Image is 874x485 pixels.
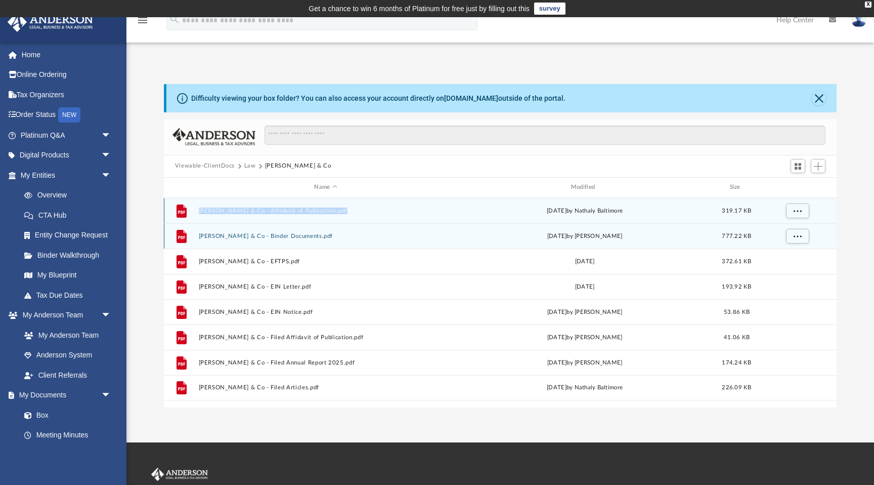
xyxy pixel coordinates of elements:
a: [DOMAIN_NAME] [444,94,498,102]
button: [PERSON_NAME] & Co [265,161,331,171]
button: More options [785,228,809,244]
a: Forms Library [14,445,116,465]
input: Search files and folders [265,126,826,145]
a: Order StatusNEW [7,105,126,126]
button: Close [812,91,826,105]
span: arrow_drop_down [101,385,121,406]
a: Home [7,45,126,65]
span: 319.17 KB [722,208,751,213]
div: Get a chance to win 6 months of Platinum for free just by filling out this [309,3,530,15]
a: Platinum Q&Aarrow_drop_down [7,125,126,145]
img: Anderson Advisors Platinum Portal [5,12,96,32]
button: [PERSON_NAME] & Co - EIN Notice.pdf [198,309,453,315]
a: menu [137,19,149,26]
span: 777.22 KB [722,233,751,238]
button: More options [785,203,809,218]
a: Anderson System [14,345,121,366]
i: search [169,14,180,25]
div: [DATE] by [PERSON_NAME] [457,358,712,367]
a: My Documentsarrow_drop_down [7,385,121,406]
i: menu [137,14,149,26]
a: Meeting Minutes [14,425,121,446]
div: id [761,183,832,192]
button: Law [244,161,256,171]
div: [DATE] by Nathaly Baltimore [457,206,712,215]
a: Tax Due Dates [14,285,126,305]
div: grid [164,198,837,408]
span: 372.61 KB [722,258,751,264]
div: [DATE] [457,282,712,291]
a: survey [534,3,565,15]
span: arrow_drop_down [101,165,121,186]
span: arrow_drop_down [101,125,121,146]
a: CTA Hub [14,205,126,225]
a: Client Referrals [14,365,121,385]
a: Digital Productsarrow_drop_down [7,145,126,166]
a: Online Ordering [7,65,126,85]
span: arrow_drop_down [101,305,121,326]
div: id [168,183,194,192]
div: Difficulty viewing your box folder? You can also access your account directly on outside of the p... [191,93,565,104]
a: Entity Change Request [14,225,126,246]
div: NEW [58,107,80,123]
div: [DATE] by [PERSON_NAME] [457,307,712,316]
div: [DATE] by Nathaly Baltimore [457,383,712,392]
span: 41.06 KB [724,334,750,340]
button: [PERSON_NAME] & Co - Affidavit of Publication.pdf [198,208,453,214]
a: My Anderson Teamarrow_drop_down [7,305,121,326]
a: Tax Organizers [7,85,126,105]
a: My Entitiesarrow_drop_down [7,165,126,185]
a: My Anderson Team [14,325,116,345]
button: [PERSON_NAME] & Co - Filed Annual Report 2025.pdf [198,359,453,366]
div: [DATE] by [PERSON_NAME] [457,333,712,342]
div: [DATE] [457,257,712,266]
a: Box [14,405,116,425]
img: User Pic [851,13,866,27]
button: Viewable-ClientDocs [175,161,235,171]
div: Modified [457,183,712,192]
span: 53.86 KB [724,309,750,314]
div: Size [716,183,757,192]
button: [PERSON_NAME] & Co - Filed Articles.pdf [198,384,453,391]
span: 193.92 KB [722,284,751,289]
a: Overview [14,185,126,206]
button: Add [811,159,826,173]
div: [DATE] by [PERSON_NAME] [457,231,712,240]
a: My Blueprint [14,265,121,286]
div: Name [198,183,453,192]
div: close [865,2,871,8]
button: [PERSON_NAME] & Co - Binder Documents.pdf [198,233,453,239]
button: Switch to Grid View [791,159,806,173]
span: 226.09 KB [722,385,751,390]
button: [PERSON_NAME] & Co - EFTPS.pdf [198,258,453,265]
button: [PERSON_NAME] & Co - EIN Letter.pdf [198,284,453,290]
a: Binder Walkthrough [14,245,126,265]
img: Anderson Advisors Platinum Portal [149,468,210,481]
span: arrow_drop_down [101,145,121,166]
button: [PERSON_NAME] & Co - Filed Affidavit of Publication.pdf [198,334,453,341]
span: 174.24 KB [722,359,751,365]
